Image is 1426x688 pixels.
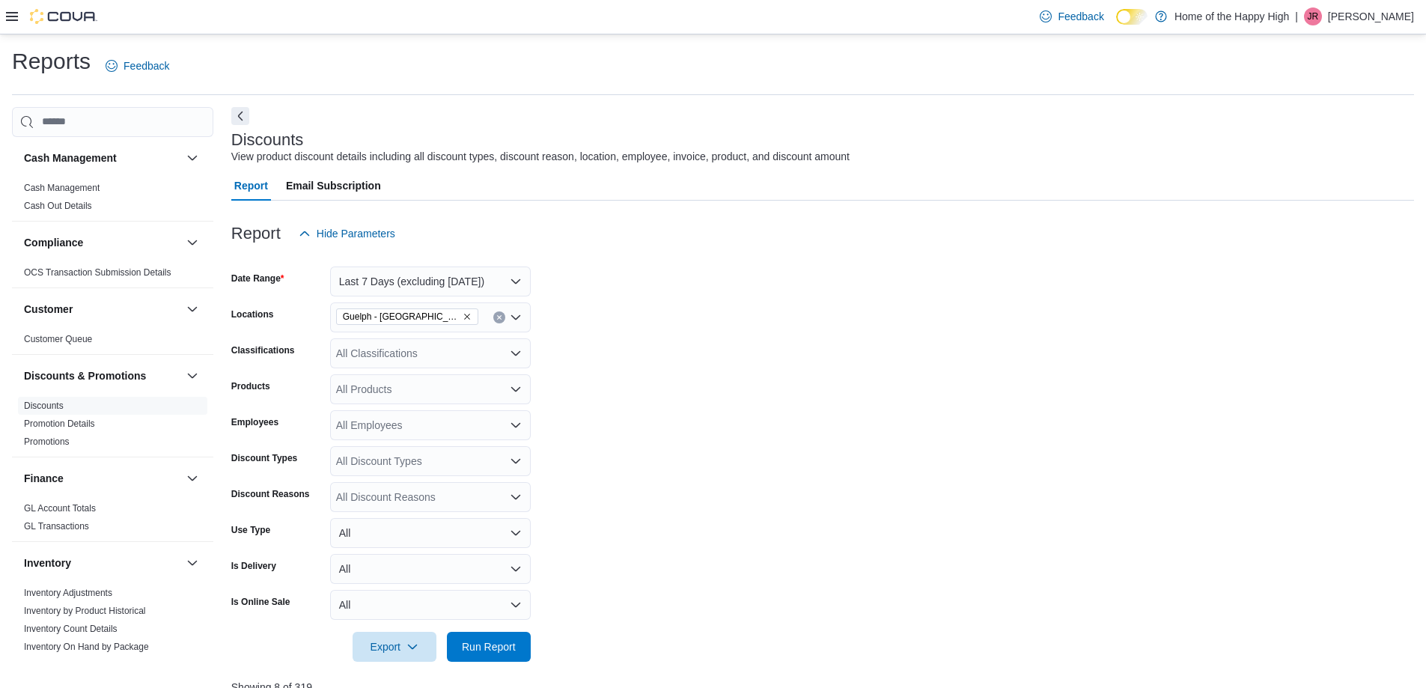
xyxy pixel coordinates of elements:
span: GL Account Totals [24,502,96,514]
span: Guelph - [GEOGRAPHIC_DATA] - Fire & Flower [343,309,460,324]
p: | [1295,7,1298,25]
div: Finance [12,499,213,541]
button: Run Report [447,632,531,662]
a: Feedback [100,51,175,81]
a: Discounts [24,401,64,411]
label: Products [231,380,270,392]
a: GL Transactions [24,521,89,532]
span: Email Subscription [286,171,381,201]
a: Cash Out Details [24,201,92,211]
span: JR [1308,7,1319,25]
label: Discount Types [231,452,297,464]
button: Customer [183,300,201,318]
div: Discounts & Promotions [12,397,213,457]
button: Hide Parameters [293,219,401,249]
label: Classifications [231,344,295,356]
label: Use Type [231,524,270,536]
span: Inventory Count Details [24,623,118,635]
span: Cash Management [24,182,100,194]
button: Cash Management [183,149,201,167]
a: Feedback [1034,1,1109,31]
a: Promotions [24,436,70,447]
h3: Inventory [24,555,71,570]
button: Compliance [183,234,201,252]
span: Guelph - Stone Square Centre - Fire & Flower [336,308,478,325]
span: Cash Out Details [24,200,92,212]
h3: Finance [24,471,64,486]
h3: Customer [24,302,73,317]
button: Export [353,632,436,662]
a: Cash Management [24,183,100,193]
button: All [330,590,531,620]
span: Inventory Adjustments [24,587,112,599]
button: Discounts & Promotions [183,367,201,385]
a: OCS Transaction Submission Details [24,267,171,278]
button: Inventory [24,555,180,570]
button: Open list of options [510,491,522,503]
button: Finance [183,469,201,487]
span: GL Transactions [24,520,89,532]
h3: Compliance [24,235,83,250]
div: Cash Management [12,179,213,221]
label: Is Online Sale [231,596,290,608]
button: All [330,554,531,584]
a: Inventory Count Details [24,624,118,634]
span: Run Report [462,639,516,654]
h1: Reports [12,46,91,76]
label: Discount Reasons [231,488,310,500]
button: Open list of options [510,419,522,431]
span: Promotion Details [24,418,95,430]
button: Cash Management [24,150,180,165]
a: GL Account Totals [24,503,96,514]
div: Customer [12,330,213,354]
label: Locations [231,308,274,320]
button: Finance [24,471,180,486]
h3: Discounts & Promotions [24,368,146,383]
img: Cova [30,9,97,24]
span: Report [234,171,268,201]
p: [PERSON_NAME] [1328,7,1414,25]
button: Open list of options [510,311,522,323]
label: Date Range [231,273,284,284]
button: Clear input [493,311,505,323]
span: Inventory On Hand by Package [24,641,149,653]
button: Remove Guelph - Stone Square Centre - Fire & Flower from selection in this group [463,312,472,321]
p: Home of the Happy High [1174,7,1289,25]
button: Open list of options [510,455,522,467]
span: Discounts [24,400,64,412]
label: Employees [231,416,278,428]
div: Compliance [12,264,213,287]
button: Open list of options [510,383,522,395]
a: Inventory Adjustments [24,588,112,598]
span: Feedback [1058,9,1103,24]
button: Inventory [183,554,201,572]
input: Dark Mode [1116,9,1148,25]
span: Export [362,632,427,662]
h3: Report [231,225,281,243]
button: Open list of options [510,347,522,359]
span: Customer Queue [24,333,92,345]
a: Inventory On Hand by Package [24,642,149,652]
span: Inventory by Product Historical [24,605,146,617]
label: Is Delivery [231,560,276,572]
a: Promotion Details [24,418,95,429]
button: Compliance [24,235,180,250]
span: Feedback [124,58,169,73]
button: Customer [24,302,180,317]
div: View product discount details including all discount types, discount reason, location, employee, ... [231,149,850,165]
h3: Discounts [231,131,304,149]
span: Hide Parameters [317,226,395,241]
button: Last 7 Days (excluding [DATE]) [330,267,531,296]
button: Next [231,107,249,125]
span: OCS Transaction Submission Details [24,267,171,278]
h3: Cash Management [24,150,117,165]
a: Inventory by Product Historical [24,606,146,616]
button: Discounts & Promotions [24,368,180,383]
a: Customer Queue [24,334,92,344]
button: All [330,518,531,548]
div: Jazmine Rice [1304,7,1322,25]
